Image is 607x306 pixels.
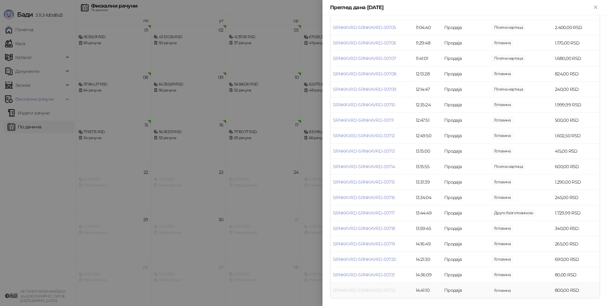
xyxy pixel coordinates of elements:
span: 240,00 [492,86,525,93]
span: 600,00 [492,163,525,170]
td: 13:31:39 [413,174,442,190]
td: Продаја [442,174,489,190]
span: 500,00 [492,148,513,155]
td: 11:29:48 [413,35,442,51]
td: Продаја [442,51,489,66]
a: SRNKKVRD-SRNKKVRD-30708 [333,71,396,77]
span: 1.400,00 [492,179,513,185]
a: SRNKKVRD-SRNKKVRD-30714 [333,164,395,169]
td: 14:41:10 [413,283,442,298]
a: SRNKKVRD-SRNKKVRD-30720 [333,256,396,262]
td: 1.170,00 RSD [552,35,600,51]
td: 600,00 RSD [552,159,600,174]
td: 500,00 RSD [552,113,600,128]
td: 13:15:55 [413,159,442,174]
span: 500,00 [492,117,513,124]
td: 12:49:50 [413,128,442,144]
td: Продаја [442,144,489,159]
td: Продаја [442,190,489,205]
span: 690,00 [492,256,513,263]
span: 245,00 [492,194,513,201]
td: Продаја [442,267,489,283]
td: 824,00 RSD [552,66,600,82]
td: Продаја [442,97,489,113]
td: 12:35:24 [413,97,442,113]
td: Продаја [442,283,489,298]
span: 1.999,99 [492,101,513,108]
td: 14:16:49 [413,236,442,252]
span: 2.000,00 [492,225,513,232]
span: 80,00 [492,271,513,278]
td: 690,00 RSD [552,252,600,267]
td: Продаја [442,113,489,128]
td: 12:14:47 [413,82,442,97]
span: 1.170,00 [492,39,513,46]
td: 1.999,99 RSD [552,97,600,113]
a: SRNKKVRD-SRNKKVRD-30713 [333,148,395,154]
span: 800,00 [492,287,513,294]
td: Продаја [442,236,489,252]
a: SRNKKVRD-SRNKKVRD-30722 [333,287,395,293]
td: 265,00 RSD [552,236,600,252]
a: SRNKKVRD-SRNKKVRD-30711 [333,117,394,123]
a: SRNKKVRD-SRNKKVRD-30712 [333,133,395,138]
td: Продаја [442,128,489,144]
td: Продаја [442,159,489,174]
td: 245,00 RSD [552,190,600,205]
td: Продаја [442,221,489,236]
span: 265,00 [492,240,513,247]
td: Продаја [442,66,489,82]
td: 1.290,00 RSD [552,174,600,190]
td: 80,00 RSD [552,267,600,283]
td: Продаја [442,20,489,35]
a: SRNKKVRD-SRNKKVRD-30721 [333,272,395,278]
a: SRNKKVRD-SRNKKVRD-30715 [333,179,395,185]
a: SRNKKVRD-SRNKKVRD-30719 [333,241,395,247]
td: 2.400,00 RSD [552,20,600,35]
td: 13:15:00 [413,144,442,159]
td: 13:34:04 [413,190,442,205]
a: SRNKKVRD-SRNKKVRD-30705 [333,25,396,30]
td: 13:59:45 [413,221,442,236]
td: 11:04:40 [413,20,442,35]
td: 1.680,00 RSD [552,51,600,66]
a: SRNKKVRD-SRNKKVRD-30709 [333,86,396,92]
a: SRNKKVRD-SRNKKVRD-30716 [333,195,395,200]
td: 12:13:28 [413,66,442,82]
a: SRNKKVRD-SRNKKVRD-30717 [333,210,395,216]
a: SRNKKVRD-SRNKKVRD-30718 [333,226,395,231]
td: 240,00 RSD [552,82,600,97]
td: Продаја [442,35,489,51]
a: SRNKKVRD-SRNKKVRD-30710 [333,102,395,108]
td: 14:36:09 [413,267,442,283]
a: SRNKKVRD-SRNKKVRD-30706 [333,40,396,46]
span: 1.680,00 [492,55,525,62]
span: 2.400,00 [492,24,525,31]
td: 13:44:49 [413,205,442,221]
a: SRNKKVRD-SRNKKVRD-30707 [333,56,396,61]
td: 11:41:01 [413,51,442,66]
td: 14:21:30 [413,252,442,267]
td: Продаја [442,252,489,267]
td: Продаја [442,82,489,97]
td: 415,00 RSD [552,144,600,159]
span: 1.729,99 [492,209,536,216]
td: 800,00 RSD [552,283,600,298]
td: 1.729,99 RSD [552,205,600,221]
button: Close [592,4,599,11]
td: 12:47:51 [413,113,442,128]
td: 340,00 RSD [552,221,600,236]
div: Преглед дана [DATE] [330,4,592,11]
td: Продаја [442,205,489,221]
span: 1.602,50 [492,132,513,139]
td: 1.602,50 RSD [552,128,600,144]
span: 1.050,00 [492,70,513,77]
